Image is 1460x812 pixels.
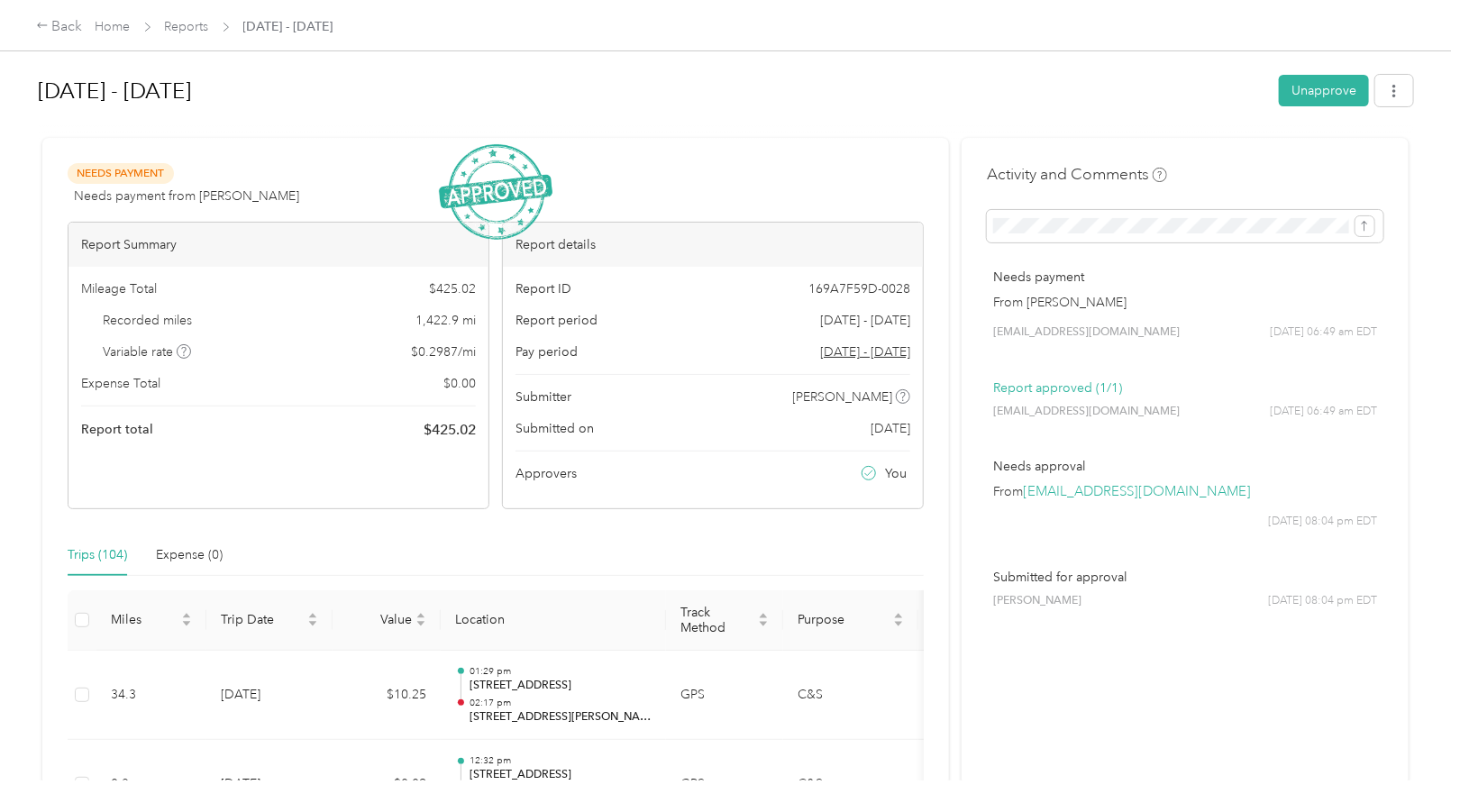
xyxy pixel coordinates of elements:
span: $ 425.02 [429,279,476,298]
h4: Activity and Comments [987,163,1167,186]
div: Report Summary [68,223,488,267]
span: Track Method [680,605,754,635]
button: Unapprove [1279,75,1369,106]
span: [DATE] 08:04 pm EDT [1268,514,1377,530]
span: caret-down [181,618,192,629]
p: [STREET_ADDRESS] [470,678,652,694]
span: Approvers [516,464,577,483]
span: Value [347,612,412,627]
span: caret-down [307,618,318,629]
span: Pay period [516,342,578,361]
td: [DATE] [206,651,333,741]
span: 1,422.9 mi [415,311,476,330]
span: Trip Date [221,612,304,627]
p: Needs approval [993,457,1377,476]
span: Report ID [516,279,571,298]
span: caret-up [307,610,318,621]
span: [DATE] - [DATE] [820,311,910,330]
span: [DATE] 06:49 am EDT [1270,324,1377,341]
span: Needs Payment [68,163,174,184]
span: Submitter [516,388,571,406]
iframe: Everlance-gr Chat Button Frame [1359,711,1460,812]
span: You [886,464,908,483]
th: Notes [918,590,986,651]
p: Submitted for approval [993,568,1377,587]
div: Expense (0) [156,545,223,565]
span: caret-down [415,618,426,629]
th: Miles [96,590,206,651]
th: Location [441,590,666,651]
span: [DATE] [871,419,910,438]
th: Trip Date [206,590,333,651]
span: Variable rate [104,342,192,361]
span: Mileage Total [81,279,157,298]
td: 34.3 [96,651,206,741]
span: [DATE] - [DATE] [243,17,333,36]
img: ApprovedStamp [439,144,552,241]
span: [EMAIL_ADDRESS][DOMAIN_NAME] [993,324,1180,341]
p: [STREET_ADDRESS][PERSON_NAME] [470,709,652,725]
a: Reports [165,19,209,34]
th: Purpose [783,590,918,651]
span: 169A7F59D-0028 [808,279,910,298]
span: $ 0.00 [443,374,476,393]
a: [EMAIL_ADDRESS][DOMAIN_NAME] [1023,483,1251,500]
span: Report period [516,311,598,330]
span: Needs payment from [PERSON_NAME] [74,187,299,205]
th: Track Method [666,590,783,651]
span: caret-up [893,610,904,621]
span: $ 0.2987 / mi [411,342,476,361]
span: Report total [81,420,153,439]
span: caret-up [415,610,426,621]
span: Submitted on [516,419,594,438]
th: Value [333,590,441,651]
td: C&S [783,651,918,741]
span: Miles [111,612,178,627]
span: [EMAIL_ADDRESS][DOMAIN_NAME] [993,404,1180,420]
div: Report details [503,223,923,267]
span: Expense Total [81,374,160,393]
span: [PERSON_NAME] [993,593,1081,609]
a: Home [96,19,131,34]
span: Recorded miles [104,311,193,330]
td: GPS [666,651,783,741]
div: Back [36,16,83,38]
span: caret-down [758,618,769,629]
p: 12:32 pm [470,754,652,767]
p: [STREET_ADDRESS] [470,767,652,783]
div: Trips (104) [68,545,127,565]
p: Report approved (1/1) [993,379,1377,397]
span: caret-down [893,618,904,629]
span: [DATE] 08:04 pm EDT [1268,593,1377,609]
span: caret-up [181,610,192,621]
span: $ 425.02 [424,419,476,441]
span: Go to pay period [820,342,910,361]
td: $10.25 [333,651,441,741]
span: caret-up [758,610,769,621]
span: [DATE] 06:49 am EDT [1270,404,1377,420]
p: Needs payment [993,268,1377,287]
p: 02:17 pm [470,697,652,709]
p: From [PERSON_NAME] [993,293,1377,312]
p: 01:29 pm [470,665,652,678]
span: Purpose [798,612,890,627]
span: [PERSON_NAME] [793,388,893,406]
h1: Sep 1 - 30, 2025 [38,69,1266,113]
p: From [993,482,1377,501]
